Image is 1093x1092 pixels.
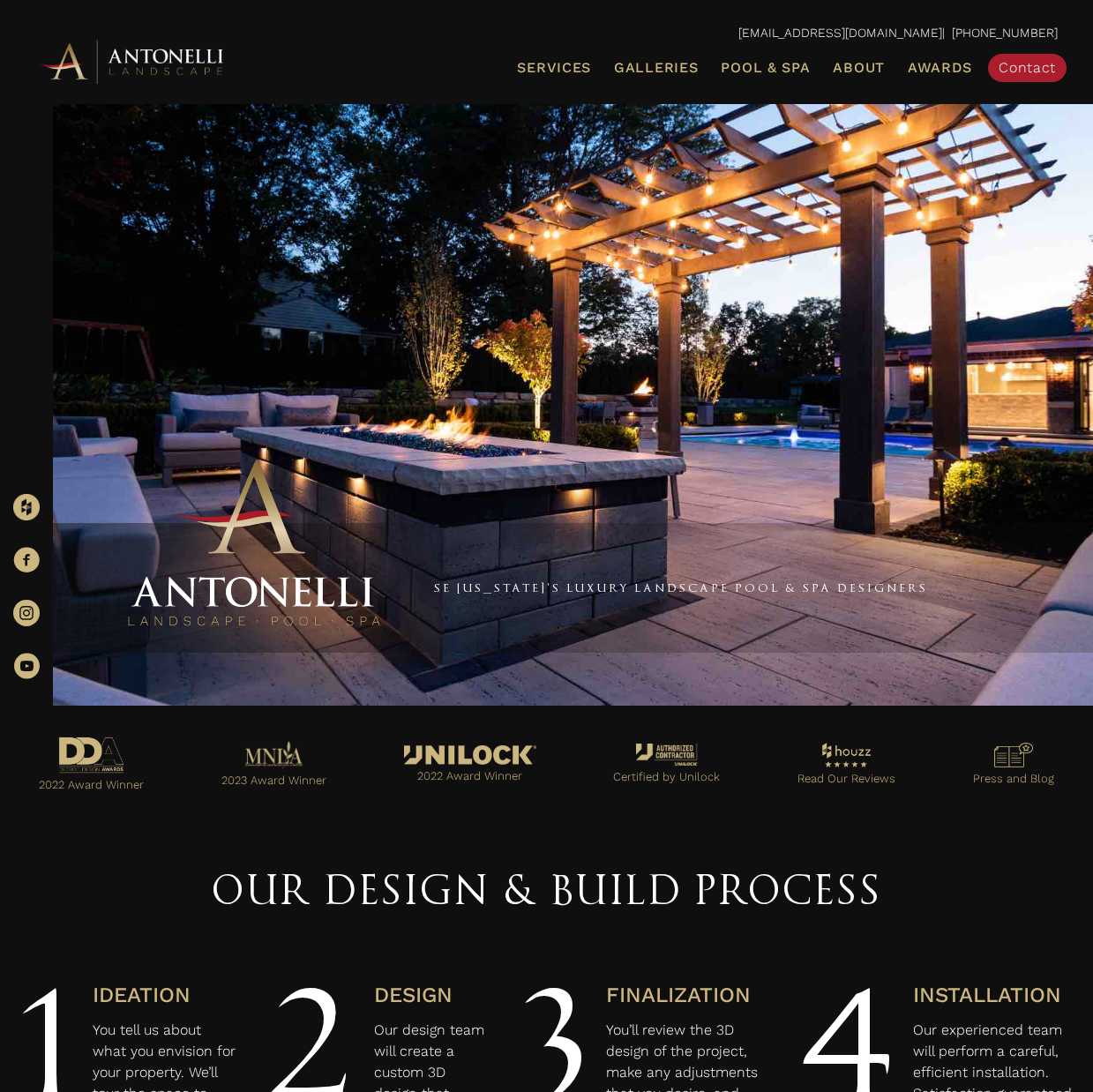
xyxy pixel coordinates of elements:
[212,866,882,914] span: Our Design & Build Process
[13,494,40,520] img: Houzz
[738,26,942,40] a: [EMAIL_ADDRESS][DOMAIN_NAME]
[122,453,386,635] img: Antonelli Stacked Logo
[374,983,453,1007] span: Design
[592,739,741,793] a: Go to https://antonellilandscape.com/unilock-authorized-contractor/
[614,59,698,76] span: Galleries
[517,61,591,75] span: Services
[434,580,928,595] a: SE [US_STATE]'s Luxury Landscape Pool & Spa Designers
[999,59,1056,76] span: Contact
[383,741,558,791] a: Go to https://antonellilandscape.com/featured-projects/the-white-house/
[510,56,598,79] a: Services
[714,56,817,79] a: Pool & Spa
[988,54,1067,82] a: Contact
[721,59,810,76] span: Pool & Spa
[93,983,191,1007] span: Ideation
[826,56,892,79] a: About
[908,59,972,76] span: Awards
[18,732,165,800] a: Go to https://antonellilandscape.com/pool-and-spa/executive-sweet/
[35,37,229,86] img: Antonelli Horizontal Logo
[200,737,348,797] a: Go to https://antonellilandscape.com/pool-and-spa/dont-stop-believing/
[776,738,917,795] a: Go to https://www.houzz.com/professionals/landscape-architects-and-landscape-designers/antonelli-...
[35,22,1058,45] p: | [PHONE_NUMBER]
[913,983,1061,1007] span: Installation
[833,61,885,75] span: About
[952,738,1075,794] a: Go to https://antonellilandscape.com/press-media/
[607,56,705,79] a: Galleries
[606,983,751,1007] span: Finalization
[901,56,979,79] a: Awards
